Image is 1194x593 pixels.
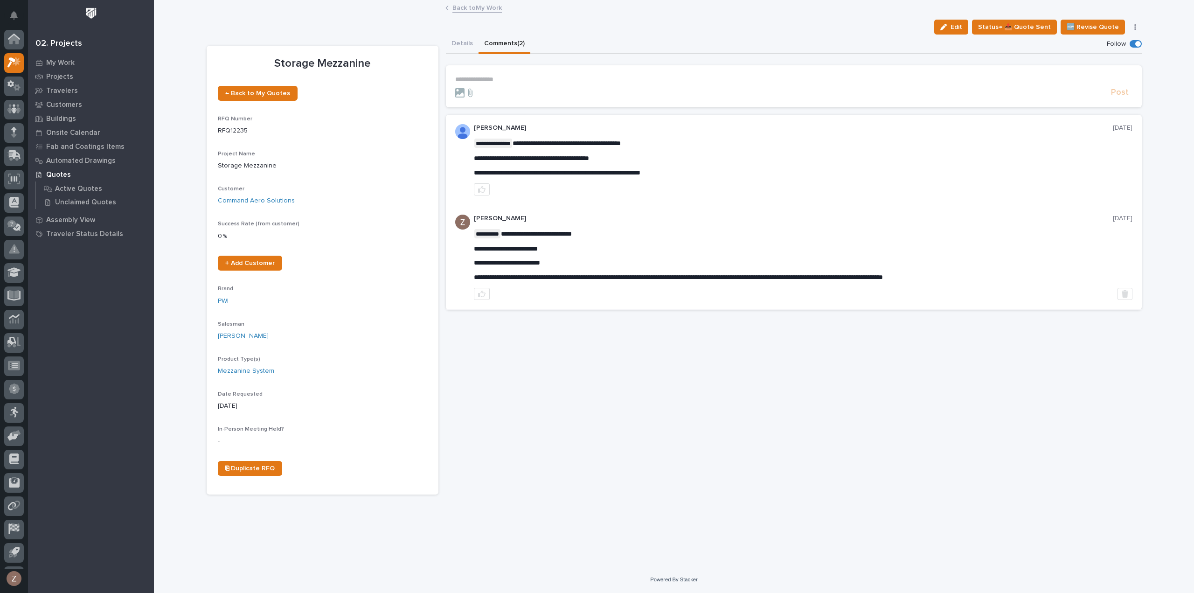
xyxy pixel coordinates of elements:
[218,151,255,157] span: Project Name
[46,73,73,81] p: Projects
[28,167,154,181] a: Quotes
[1111,87,1129,98] span: Post
[218,331,269,341] a: [PERSON_NAME]
[972,20,1057,35] button: Status→ 📤 Quote Sent
[218,356,260,362] span: Product Type(s)
[28,84,154,98] a: Travelers
[36,182,154,195] a: Active Quotes
[474,288,490,300] button: like this post
[218,321,244,327] span: Salesman
[1107,87,1132,98] button: Post
[218,296,229,306] a: PWI
[446,35,479,54] button: Details
[28,153,154,167] a: Automated Drawings
[218,231,427,241] p: 0 %
[479,35,530,54] button: Comments (2)
[218,426,284,432] span: In-Person Meeting Held?
[455,215,470,230] img: AGNmyxac9iQmFt5KMn4yKUk2u-Y3CYPXgWg2Ri7a09A=s96-c
[46,59,75,67] p: My Work
[28,213,154,227] a: Assembly View
[35,39,82,49] div: 02. Projects
[1067,21,1119,33] span: 🆕 Revise Quote
[951,23,962,31] span: Edit
[12,11,24,26] div: Notifications
[46,101,82,109] p: Customers
[46,143,125,151] p: Fab and Coatings Items
[225,90,290,97] span: ← Back to My Quotes
[46,216,95,224] p: Assembly View
[225,465,275,472] span: ⎘ Duplicate RFQ
[28,56,154,70] a: My Work
[218,116,252,122] span: RFQ Number
[46,230,123,238] p: Traveler Status Details
[218,401,427,411] p: [DATE]
[46,129,100,137] p: Onsite Calendar
[46,87,78,95] p: Travelers
[474,183,490,195] button: like this post
[46,115,76,123] p: Buildings
[4,569,24,588] button: users-avatar
[36,195,154,209] a: Unclaimed Quotes
[218,221,299,227] span: Success Rate (from customer)
[474,124,1113,132] p: [PERSON_NAME]
[28,140,154,153] a: Fab and Coatings Items
[455,124,470,139] img: AOh14Gjx62Rlbesu-yIIyH4c_jqdfkUZL5_Os84z4H1p=s96-c
[1118,288,1132,300] button: Delete post
[46,171,71,179] p: Quotes
[218,461,282,476] a: ⎘ Duplicate RFQ
[934,20,968,35] button: Edit
[218,286,233,292] span: Brand
[978,21,1051,33] span: Status→ 📤 Quote Sent
[4,6,24,25] button: Notifications
[218,366,274,376] a: Mezzanine System
[1113,215,1132,223] p: [DATE]
[28,112,154,126] a: Buildings
[474,215,1113,223] p: [PERSON_NAME]
[650,577,697,582] a: Powered By Stacker
[55,185,102,193] p: Active Quotes
[1061,20,1125,35] button: 🆕 Revise Quote
[218,86,298,101] a: ← Back to My Quotes
[28,70,154,84] a: Projects
[218,196,295,206] a: Command Aero Solutions
[1113,124,1132,132] p: [DATE]
[225,260,275,266] span: + Add Customer
[218,161,427,171] p: Storage Mezzanine
[218,126,427,136] p: RFQ12235
[1107,40,1126,48] p: Follow
[83,5,100,22] img: Workspace Logo
[218,256,282,271] a: + Add Customer
[28,227,154,241] a: Traveler Status Details
[218,391,263,397] span: Date Requested
[28,98,154,112] a: Customers
[218,57,427,70] p: Storage Mezzanine
[28,126,154,140] a: Onsite Calendar
[218,186,244,192] span: Customer
[46,157,116,165] p: Automated Drawings
[55,198,116,207] p: Unclaimed Quotes
[452,2,502,13] a: Back toMy Work
[218,436,427,446] p: -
